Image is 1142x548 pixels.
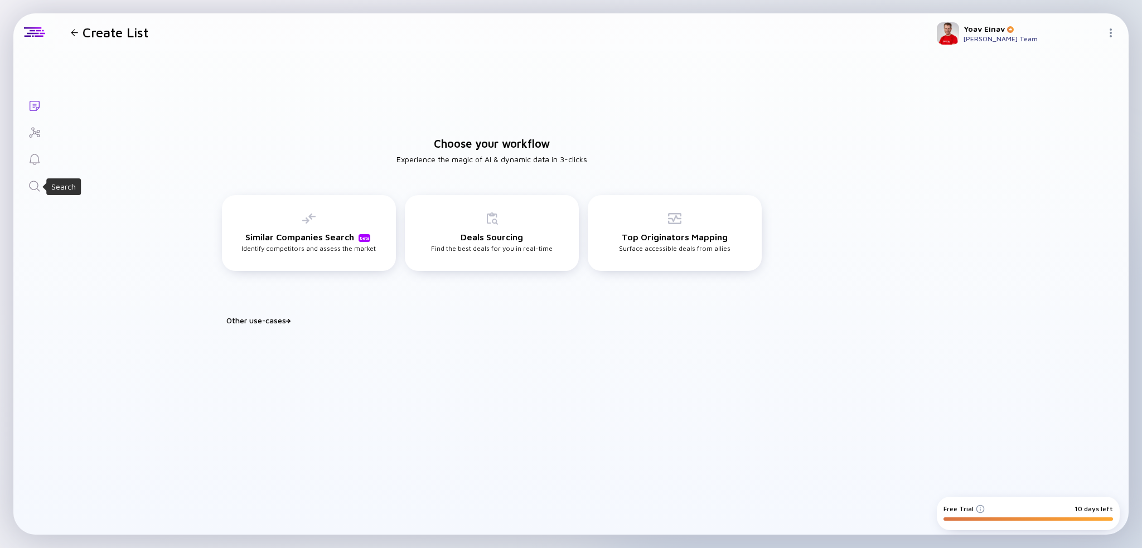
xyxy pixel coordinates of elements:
div: [PERSON_NAME] Team [964,35,1102,43]
a: Reminders [13,145,55,172]
h1: Create List [83,25,148,40]
img: Yoav Profile Picture [937,22,959,45]
h3: Similar Companies Search [245,232,372,242]
img: Menu [1106,28,1115,37]
div: Free Trial [943,505,985,513]
h2: Experience the magic of AI & dynamic data in 3-clicks [396,154,587,164]
div: Search [51,181,76,192]
a: Lists [13,91,55,118]
div: beta [359,234,370,242]
div: Other use-cases [226,316,771,325]
h3: Deals Sourcing [461,232,523,242]
a: Investor Map [13,118,55,145]
div: Surface accessible deals from allies [619,212,730,253]
div: Find the best deals for you in real-time [431,212,553,253]
a: Search [13,172,55,198]
h3: Top Originators Mapping [622,232,728,242]
h1: Choose your workflow [434,137,550,150]
div: Identify competitors and assess the market [241,212,376,253]
div: 10 days left [1075,505,1113,513]
div: Yoav Einav [964,24,1102,33]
